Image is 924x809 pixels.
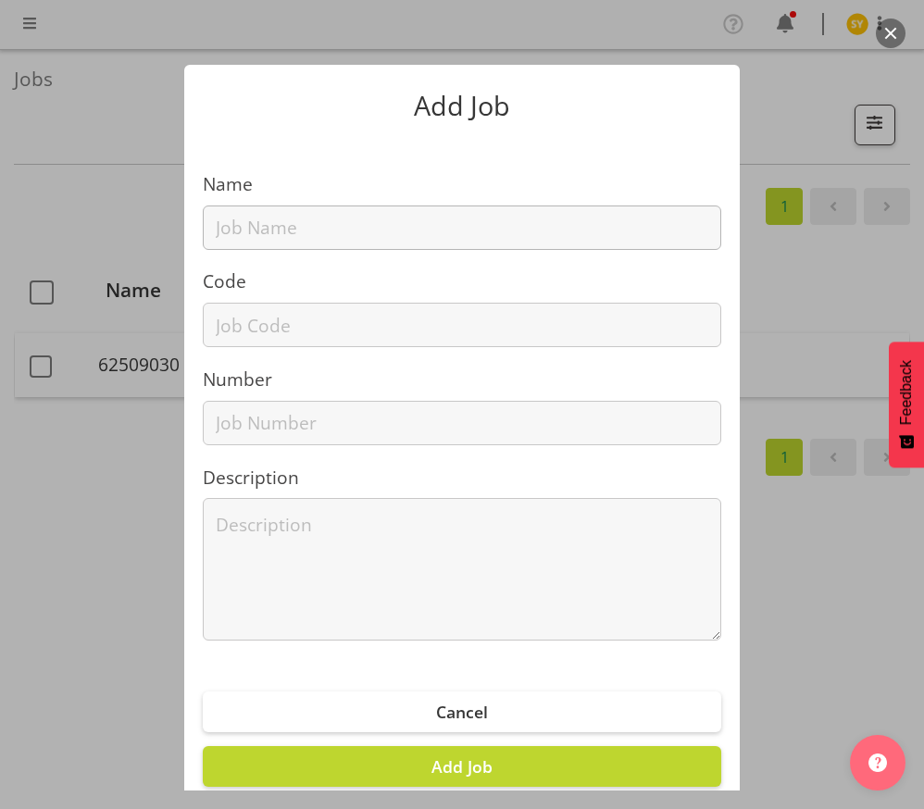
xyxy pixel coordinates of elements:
[898,360,915,425] span: Feedback
[431,755,493,778] span: Add Job
[868,753,887,772] img: help-xxl-2.png
[203,205,721,250] input: Job Name
[203,303,721,347] input: Job Code
[203,367,721,393] label: Number
[436,701,488,723] span: Cancel
[203,746,721,787] button: Add Job
[203,401,721,445] input: Job Number
[203,171,721,198] label: Name
[203,465,721,492] label: Description
[203,93,721,119] p: Add Job
[203,691,721,732] button: Cancel
[889,342,924,467] button: Feedback - Show survey
[203,268,721,295] label: Code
